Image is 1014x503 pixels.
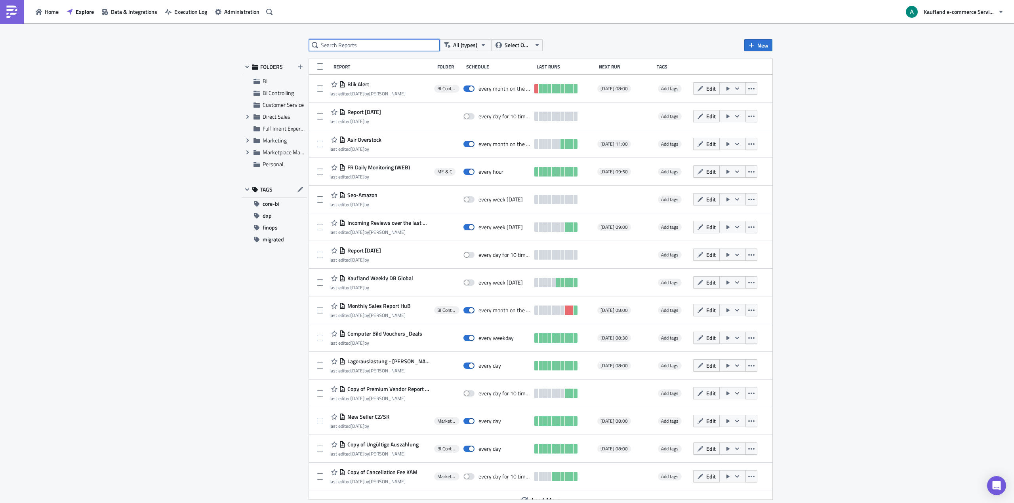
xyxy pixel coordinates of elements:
[706,84,716,93] span: Edit
[693,415,720,427] button: Edit
[330,312,411,318] div: last edited by [PERSON_NAME]
[98,6,161,18] a: Data & Integrations
[661,168,679,175] span: Add tags
[330,478,417,484] div: last edited by [PERSON_NAME]
[263,77,267,85] span: BI
[263,222,278,233] span: finops
[478,390,531,397] div: every day for 10 times
[987,476,1006,495] div: Open Intercom Messenger
[600,363,628,369] span: [DATE] 08:00
[658,389,682,397] span: Add tags
[345,469,417,476] span: Copy of Cancellation Fee KAM
[706,361,716,370] span: Edit
[345,275,413,282] span: Kaufland Weekly DB Global
[600,224,628,230] span: [DATE] 09:00
[263,112,290,121] span: Direct Sales
[658,196,682,203] span: Add tags
[351,256,364,264] time: 2025-08-11T14:21:27Z
[351,395,364,402] time: 2025-07-23T10:06:47Z
[706,334,716,342] span: Edit
[478,279,523,286] div: every week on Tuesday
[330,257,381,263] div: last edited by
[661,85,679,92] span: Add tags
[693,221,720,233] button: Edit
[330,395,430,401] div: last edited by [PERSON_NAME]
[693,193,720,205] button: Edit
[263,233,284,245] span: migrated
[693,249,720,261] button: Edit
[478,224,523,231] div: every week on Monday
[345,358,430,365] span: Lagerauslastung - BOE Slack
[478,251,531,258] div: every day for 10 times
[330,91,406,97] div: last edited by [PERSON_NAME]
[330,451,419,457] div: last edited by [PERSON_NAME]
[242,198,307,210] button: core-bi
[600,418,628,424] span: [DATE] 08:00
[658,445,682,453] span: Add tags
[330,285,413,290] div: last edited by
[491,39,543,51] button: Select Owner
[437,307,456,313] span: BI Controlling
[330,340,422,346] div: last edited by
[924,8,995,16] span: Kaufland e-commerce Services GmbH & Co. KG
[345,192,377,199] span: Seo-Amazon
[478,140,531,148] div: every month on the 1st
[242,222,307,233] button: finops
[263,160,283,168] span: Personal
[658,417,682,425] span: Add tags
[658,85,682,93] span: Add tags
[657,64,690,70] div: Tags
[478,307,531,314] div: every month on the 1st
[263,136,287,144] span: Marketing
[351,339,364,347] time: 2025-07-24T10:00:04Z
[693,470,720,482] button: Edit
[658,306,682,314] span: Add tags
[661,473,679,480] span: Add tags
[658,473,682,480] span: Add tags
[706,140,716,148] span: Edit
[330,146,381,152] div: last edited by
[263,210,272,222] span: dxp
[334,64,433,70] div: Report
[658,362,682,370] span: Add tags
[661,112,679,120] span: Add tags
[437,85,456,92] span: BI Controlling
[661,417,679,425] span: Add tags
[478,473,531,480] div: every day for 10 times
[263,124,313,133] span: Fulfilment Experience
[345,413,389,420] span: New Seller CZ/SK
[658,112,682,120] span: Add tags
[437,446,456,452] span: BI Controlling
[211,6,263,18] button: Administration
[351,311,364,319] time: 2025-08-04T07:57:52Z
[661,279,679,286] span: Add tags
[351,118,364,125] time: 2025-08-21T08:13:05Z
[706,278,716,287] span: Edit
[658,223,682,231] span: Add tags
[706,417,716,425] span: Edit
[478,85,531,92] div: every month on the 2nd
[330,174,410,180] div: last edited by
[63,6,98,18] a: Explore
[901,3,1008,21] button: Kaufland e-commerce Services GmbH & Co. KG
[174,8,207,16] span: Execution Log
[345,81,369,88] span: Blik Alert
[351,228,364,236] time: 2025-08-12T08:40:34Z
[345,330,422,337] span: Computer Bild Vouchers_Deals
[706,306,716,314] span: Edit
[330,118,381,124] div: last edited by
[693,442,720,455] button: Edit
[478,362,501,369] div: every day
[351,173,364,180] time: 2025-08-15T10:10:51Z
[693,82,720,95] button: Edit
[242,233,307,245] button: migrated
[345,302,411,309] span: Monthly Sales Report HuB
[537,64,595,70] div: Last Runs
[478,334,514,342] div: every weekday
[658,251,682,259] span: Add tags
[437,169,452,175] span: ME & C
[111,8,157,16] span: Data & Integrations
[661,251,679,258] span: Add tags
[32,6,63,18] button: Home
